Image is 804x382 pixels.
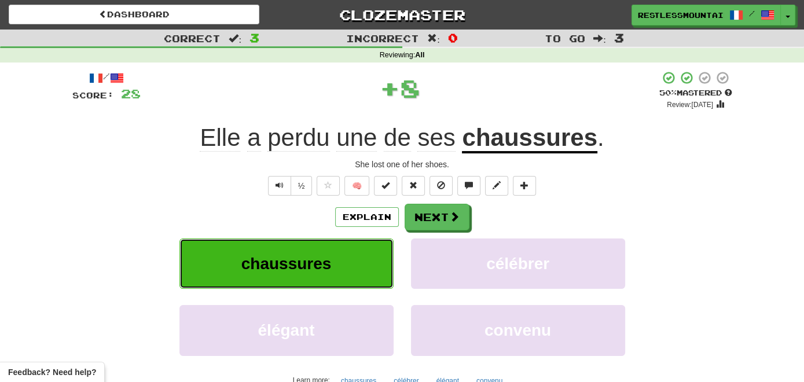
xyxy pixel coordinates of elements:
span: . [597,124,604,151]
span: Open feedback widget [8,366,96,378]
button: Reset to 0% Mastered (alt+r) [402,176,425,196]
span: 3 [614,31,624,45]
button: Edit sentence (alt+d) [485,176,508,196]
u: chaussures [462,124,597,153]
div: She lost one of her shoes. [72,159,732,170]
span: a [247,124,260,152]
div: Mastered [659,88,732,98]
div: Text-to-speech controls [266,176,313,196]
span: : [229,34,241,43]
button: Discuss sentence (alt+u) [457,176,480,196]
span: célébrer [486,255,549,273]
span: Incorrect [346,32,419,44]
button: ½ [291,176,313,196]
span: RestlessMountain156 [638,10,724,20]
span: de [384,124,411,152]
span: Correct [164,32,221,44]
button: Ignore sentence (alt+i) [429,176,453,196]
span: 3 [249,31,259,45]
span: élégant [258,321,314,339]
a: Clozemaster [277,5,527,25]
span: + [380,71,400,105]
button: Set this sentence to 100% Mastered (alt+m) [374,176,397,196]
button: 🧠 [344,176,369,196]
span: 8 [400,74,420,102]
button: Add to collection (alt+a) [513,176,536,196]
strong: All [415,51,424,59]
a: RestlessMountain156 / [632,5,781,25]
span: perdu [267,124,329,152]
span: chaussures [241,255,332,273]
button: convenu [411,305,625,355]
button: Explain [335,207,399,227]
span: : [593,34,606,43]
span: convenu [484,321,551,339]
button: célébrer [411,238,625,289]
span: 0 [448,31,458,45]
button: élégant [179,305,394,355]
span: 50 % [659,88,677,97]
button: chaussures [179,238,394,289]
span: une [336,124,377,152]
span: To go [545,32,585,44]
button: Favorite sentence (alt+f) [317,176,340,196]
span: Score: [72,90,114,100]
span: : [427,34,440,43]
div: / [72,71,141,85]
span: / [749,9,755,17]
span: Elle [200,124,240,152]
small: Review: [DATE] [667,101,713,109]
a: Dashboard [9,5,259,24]
span: 28 [121,86,141,101]
button: Play sentence audio (ctl+space) [268,176,291,196]
button: Next [405,204,469,230]
span: ses [417,124,455,152]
